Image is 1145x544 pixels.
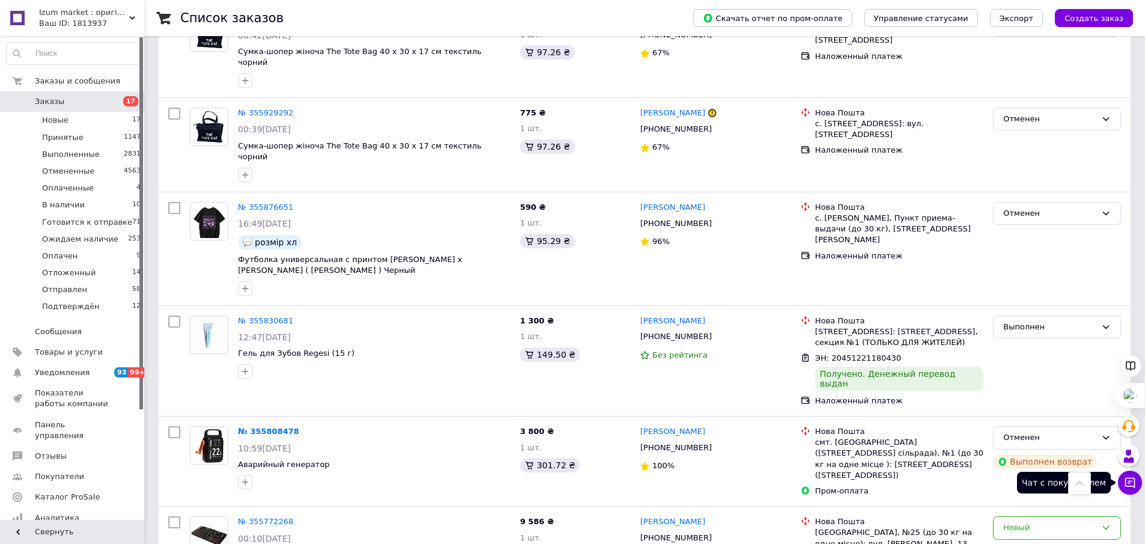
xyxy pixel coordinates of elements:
span: Отправлен [42,284,87,295]
img: Фото товару [191,108,228,145]
div: Наложенный платеж [815,396,983,406]
button: Создать заказ [1055,9,1133,27]
div: Нова Пошта [815,516,983,527]
span: 100% [652,461,674,470]
h1: Список заказов [180,11,284,25]
span: 17 [123,96,138,106]
div: Выполнен возврат [993,454,1097,469]
div: 97.26 ₴ [520,139,575,154]
div: Чат с покупателем [1017,472,1111,494]
span: Оплаченные [42,183,94,194]
a: Фото товару [190,426,228,465]
span: 14 [132,267,141,278]
span: розмір хл [255,237,297,247]
span: 9 [136,251,141,261]
span: [PHONE_NUMBER] [640,219,712,228]
div: Отменен [1003,113,1096,126]
img: Фото товару [191,427,228,464]
span: 00:42[DATE] [238,31,291,40]
span: 9 586 ₴ [520,517,554,526]
div: Новый [1003,522,1096,534]
span: Отмененные [42,166,94,177]
span: Выполненные [42,149,100,160]
span: 96% [652,237,670,246]
div: Нова Пошта [815,316,983,326]
span: Подтверждён [42,301,99,312]
span: 2831 [124,149,141,160]
a: Фото товару [190,316,228,354]
span: Скачать отчет по пром-оплате [703,13,843,23]
span: [PHONE_NUMBER] [640,443,712,452]
span: 1 шт. [520,533,542,542]
span: Ожидаем наличие [42,234,118,245]
img: Фото товару [191,204,228,238]
span: 1 шт. [520,332,542,341]
span: 590 ₴ [520,203,546,212]
span: 16:49[DATE] [238,219,291,228]
span: В наличии [42,200,85,210]
a: [PERSON_NAME] [640,516,705,528]
span: Заказы и сообщения [35,76,120,87]
span: 1147 [124,132,141,143]
a: Сумка-шопер жіноча The Tote Bag 40 х 30 х 17 см текстиль чорний [238,47,481,67]
div: 95.29 ₴ [520,234,575,248]
span: [PHONE_NUMBER] [640,30,712,39]
span: Показатели работы компании [35,388,111,409]
button: Экспорт [990,9,1043,27]
img: Фото товару [191,319,228,350]
span: 1 300 ₴ [520,316,554,325]
span: Управление статусами [874,14,968,23]
span: 775 ₴ [520,108,546,117]
span: 10:59[DATE] [238,444,291,453]
span: Без рейтинга [652,350,707,359]
a: Аварийный генератор [238,460,329,469]
span: Экспорт [1000,14,1033,23]
span: ЭН: 20451221180430 [815,353,901,362]
span: 4 [136,183,141,194]
span: 99+ [128,367,148,377]
span: 1 шт. [520,443,542,452]
a: [PERSON_NAME] [640,426,705,438]
span: Аналитика [35,513,79,524]
a: Создать заказ [1043,13,1133,22]
a: № 355772268 [238,517,293,526]
div: Выполнен [1003,321,1096,334]
span: 58 [132,284,141,295]
a: Фото товару [190,202,228,240]
a: № 355830681 [238,316,293,325]
span: 1 шт. [520,218,542,227]
a: № 355929292 [238,108,293,117]
span: 4563 [124,166,141,177]
button: Управление статусами [864,9,978,27]
div: Отменен [1003,207,1096,220]
span: 93 [114,367,128,377]
span: 253 [128,234,141,245]
span: Новые [42,115,69,126]
span: Покупатели [35,471,84,482]
span: 12 [132,301,141,312]
span: Создать заказ [1064,14,1123,23]
div: Наложенный платеж [815,51,983,62]
span: Товары и услуги [35,347,103,358]
a: [PERSON_NAME] [640,316,705,327]
div: Ваш ID: 1813937 [39,18,144,29]
span: [PHONE_NUMBER] [640,533,712,542]
div: 301.72 ₴ [520,458,580,472]
span: Уведомления [35,367,90,378]
button: Чат с покупателем [1118,471,1142,495]
div: Наложенный платеж [815,145,983,156]
div: Нова Пошта [815,108,983,118]
div: 149.50 ₴ [520,347,580,362]
a: [PERSON_NAME] [640,202,705,213]
a: Сумка-шопер жіноча The Tote Bag 40 х 30 х 17 см текстиль чорний [238,141,481,162]
span: 12:47[DATE] [238,332,291,342]
div: Нова Пошта [815,426,983,437]
div: Отменен [1003,432,1096,444]
span: 3 800 ₴ [520,427,554,436]
a: [PERSON_NAME] [640,108,705,119]
img: :speech_balloon: [243,237,252,247]
span: 00:39[DATE] [238,124,291,134]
